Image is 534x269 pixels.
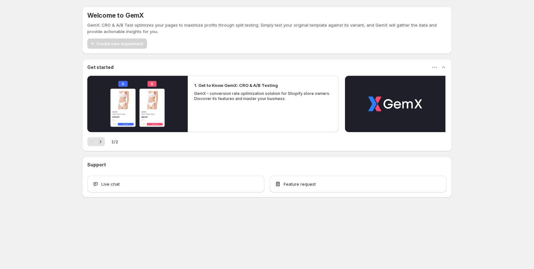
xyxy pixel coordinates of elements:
[345,76,445,132] button: Play video
[87,76,188,132] button: Play video
[87,12,144,19] h5: Welcome to GemX
[194,91,332,101] p: GemX - conversion rate optimization solution for Shopify store owners. Discover its features and ...
[194,82,278,88] h2: 1. Get to Know GemX: CRO & A/B Testing
[101,181,120,187] span: Live chat
[87,64,114,71] h3: Get started
[96,137,105,146] button: Next
[87,162,106,168] h3: Support
[87,22,447,35] p: GemX: CRO & A/B Test optimizes your pages to maximize profits through split testing. Simply test ...
[284,181,316,187] span: Feature request
[87,137,105,146] nav: Pagination
[111,139,118,145] span: 1 / 2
